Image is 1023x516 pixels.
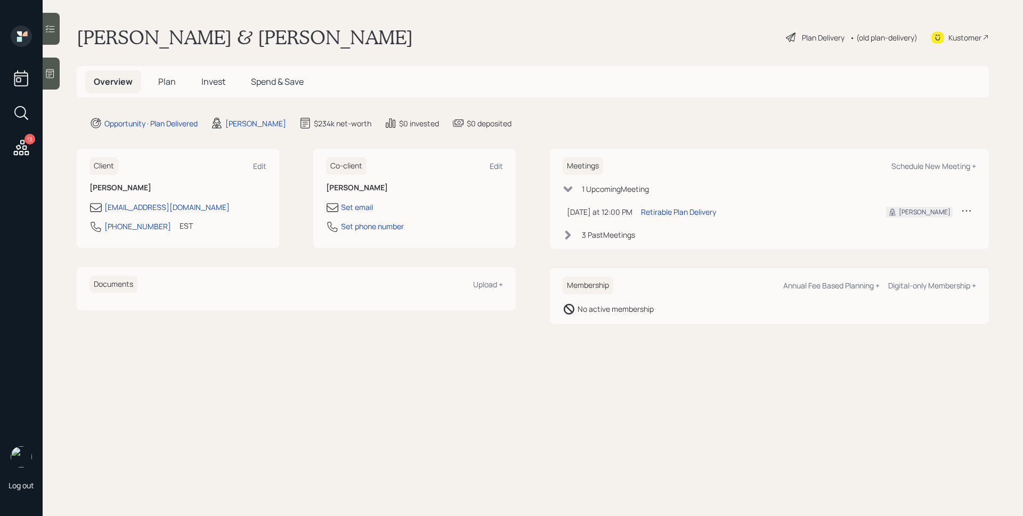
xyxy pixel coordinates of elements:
div: Set email [341,201,373,213]
div: • (old plan-delivery) [850,32,918,43]
div: Set phone number [341,221,404,232]
h6: Membership [563,277,613,294]
div: [EMAIL_ADDRESS][DOMAIN_NAME] [104,201,230,213]
div: Retirable Plan Delivery [641,206,716,217]
div: [PERSON_NAME] [899,207,951,217]
h6: Meetings [563,157,603,175]
div: Opportunity · Plan Delivered [104,118,198,129]
div: 1 Upcoming Meeting [582,183,649,195]
div: Upload + [473,279,503,289]
span: Spend & Save [251,76,304,87]
div: [PHONE_NUMBER] [104,221,171,232]
h6: Client [90,157,118,175]
div: EST [180,220,193,231]
div: $0 deposited [467,118,511,129]
img: james-distasi-headshot.png [11,446,32,467]
div: No active membership [578,303,654,315]
div: Log out [9,480,34,490]
div: $0 invested [399,118,439,129]
div: Schedule New Meeting + [891,161,976,171]
span: Overview [94,76,133,87]
div: 3 Past Meeting s [582,229,635,240]
span: Invest [201,76,225,87]
h6: [PERSON_NAME] [90,183,266,192]
h6: Co-client [326,157,367,175]
h6: Documents [90,276,137,293]
div: Annual Fee Based Planning + [783,280,880,291]
span: Plan [158,76,176,87]
div: $234k net-worth [314,118,371,129]
h6: [PERSON_NAME] [326,183,503,192]
div: Digital-only Membership + [888,280,976,291]
h1: [PERSON_NAME] & [PERSON_NAME] [77,26,413,49]
div: Edit [490,161,503,171]
div: Kustomer [948,32,981,43]
div: [PERSON_NAME] [225,118,286,129]
div: 13 [25,134,35,144]
div: [DATE] at 12:00 PM [567,206,632,217]
div: Plan Delivery [802,32,845,43]
div: Edit [253,161,266,171]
